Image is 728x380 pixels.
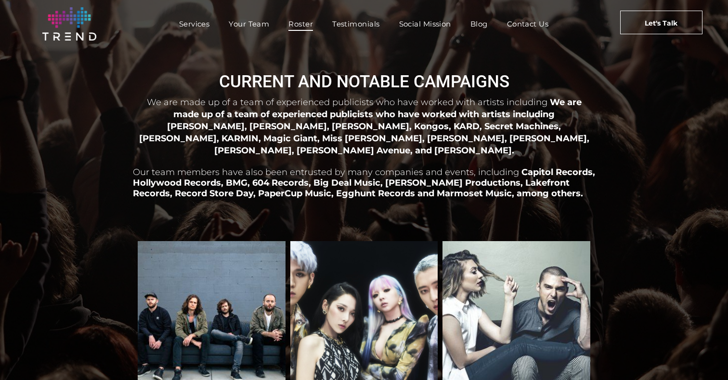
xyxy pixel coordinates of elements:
a: Let's Talk [620,11,702,34]
span: CURRENT AND NOTABLE CAMPAIGNS [219,72,509,92]
span: Our team members have also been entrusted by many companies and events, including [133,167,519,177]
a: Your Team [219,17,279,31]
span: We are made up of a team of experienced publicists who have worked with artists including [PERSON... [139,97,589,155]
img: logo [42,7,96,41]
a: Contact Us [497,17,559,31]
a: Blog [461,17,497,31]
span: Capitol Records, Hollywood Records, BMG, 604 Records, Big Deal Music, [PERSON_NAME] Productions, ... [133,167,595,199]
span: We are made up of a team of experienced publicists who have worked with artists including [147,97,547,108]
span: Let's Talk [645,11,677,35]
a: Testimonials [323,17,389,31]
a: Services [169,17,220,31]
a: Social Mission [390,17,461,31]
a: Roster [279,17,323,31]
